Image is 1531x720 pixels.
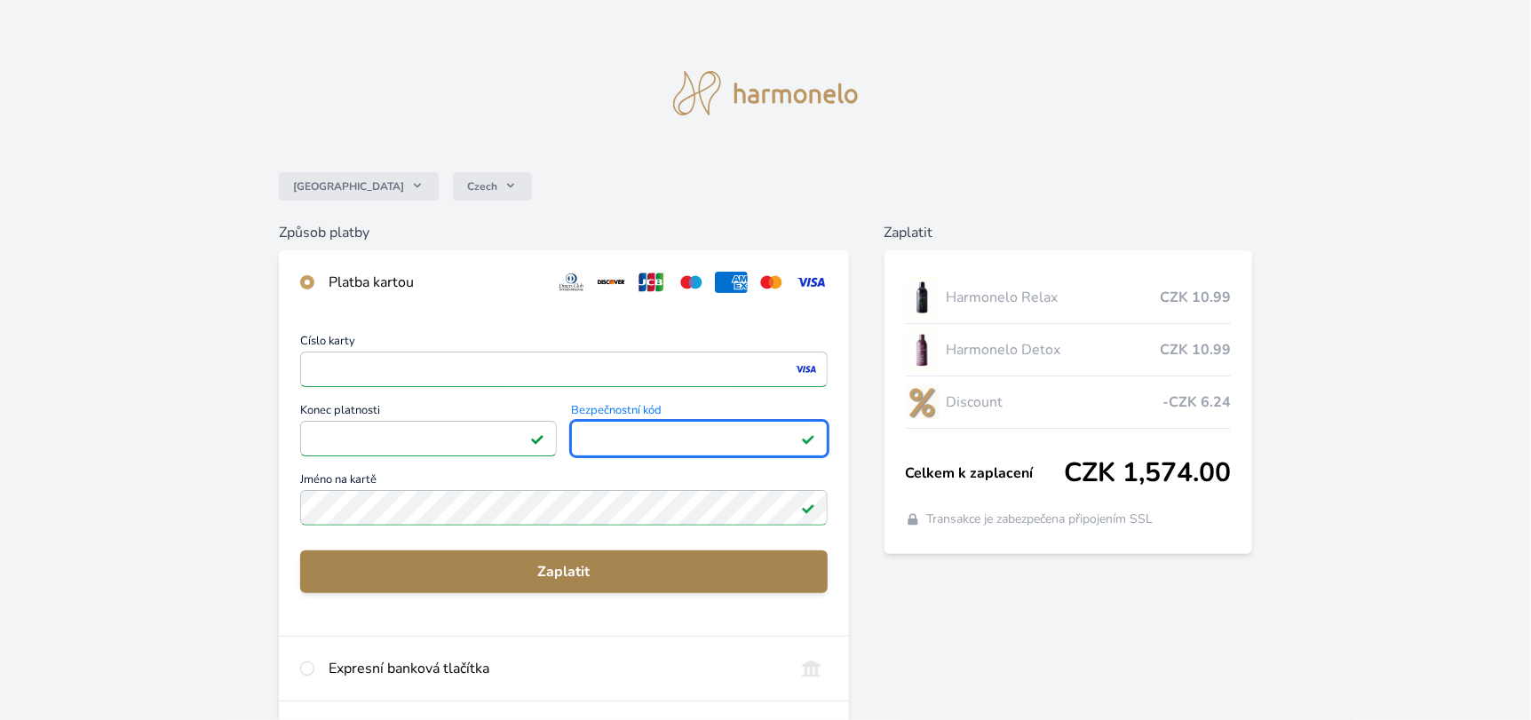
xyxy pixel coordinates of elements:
span: -CZK 6.24 [1162,392,1231,413]
span: Číslo karty [300,336,828,352]
span: Zaplatit [314,561,813,582]
img: discount-lo.png [906,380,940,424]
input: Jméno na kartěPlatné pole [300,490,828,526]
span: Discount [946,392,1162,413]
img: Platné pole [801,501,815,515]
span: Jméno na kartě [300,474,828,490]
img: CLEAN_RELAX_se_stinem_x-lo.jpg [906,275,940,320]
img: mc.svg [755,272,788,293]
button: [GEOGRAPHIC_DATA] [279,172,439,201]
div: Expresní banková tlačítka [329,658,781,679]
img: diners.svg [555,272,588,293]
img: onlineBanking_CZ.svg [795,658,828,679]
span: CZK 10.99 [1160,339,1231,360]
img: discover.svg [595,272,628,293]
img: DETOX_se_stinem_x-lo.jpg [906,328,940,372]
span: Czech [467,179,497,194]
iframe: Iframe pro datum vypršení platnosti [308,426,549,451]
span: Bezpečnostní kód [571,405,828,421]
span: CZK 10.99 [1160,287,1231,308]
img: maestro.svg [675,272,708,293]
img: logo.svg [673,71,858,115]
img: visa.svg [795,272,828,293]
img: Platné pole [801,431,815,446]
img: jcb.svg [635,272,668,293]
span: [GEOGRAPHIC_DATA] [293,179,404,194]
iframe: Iframe pro bezpečnostní kód [579,426,820,451]
img: amex.svg [715,272,748,293]
iframe: Iframe pro číslo karty [308,357,820,382]
span: Harmonelo Detox [946,339,1160,360]
button: Czech [453,172,532,201]
h6: Způsob platby [279,222,849,243]
img: visa [794,361,818,377]
span: Konec platnosti [300,405,557,421]
span: Harmonelo Relax [946,287,1160,308]
div: Platba kartou [329,272,541,293]
span: CZK 1,574.00 [1064,457,1231,489]
button: Zaplatit [300,550,828,593]
span: Transakce je zabezpečena připojením SSL [927,510,1154,528]
h6: Zaplatit [884,222,1252,243]
img: Platné pole [530,431,544,446]
span: Celkem k zaplacení [906,463,1064,484]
